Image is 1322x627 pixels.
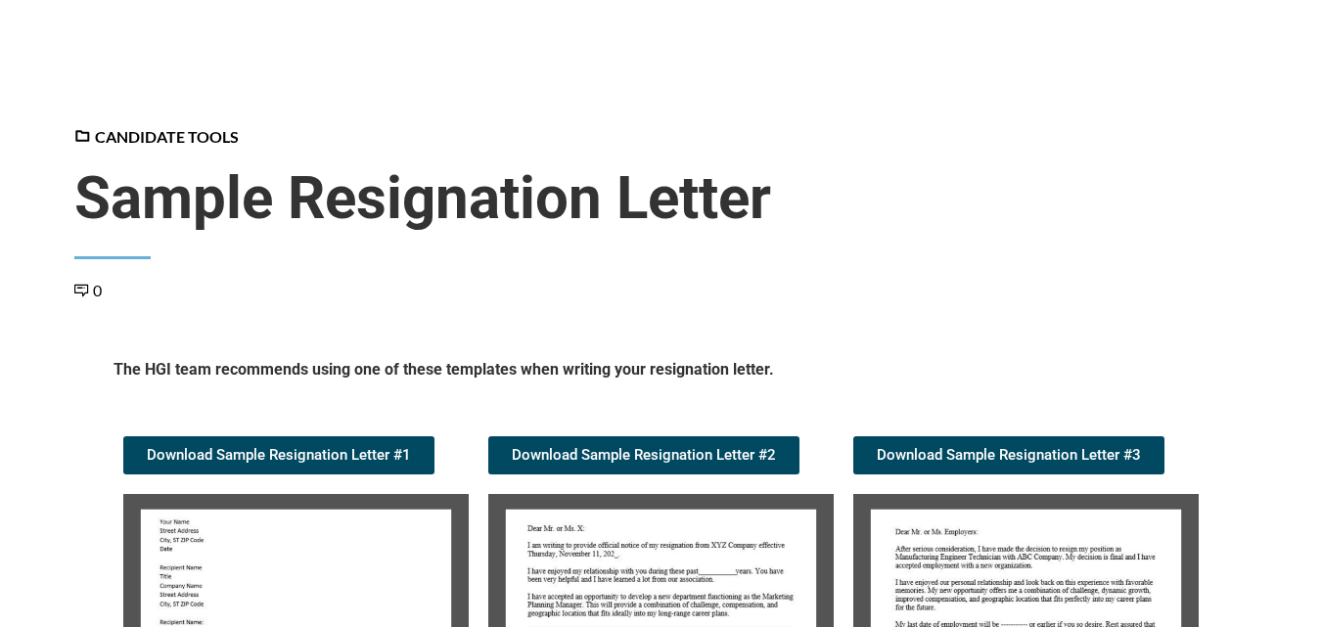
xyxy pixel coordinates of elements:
[114,359,1209,387] h5: The HGI team recommends using one of these templates when writing your resignation letter.
[488,436,799,474] a: Download Sample Resignation Letter #2
[123,436,434,474] a: Download Sample Resignation Letter #1
[853,436,1164,474] a: Download Sample Resignation Letter #3
[512,448,776,463] span: Download Sample Resignation Letter #2
[74,163,1249,234] span: Sample Resignation Letter
[74,281,102,299] a: 0
[74,127,239,146] a: Candidate Tools
[147,448,411,463] span: Download Sample Resignation Letter #1
[877,448,1141,463] span: Download Sample Resignation Letter #3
